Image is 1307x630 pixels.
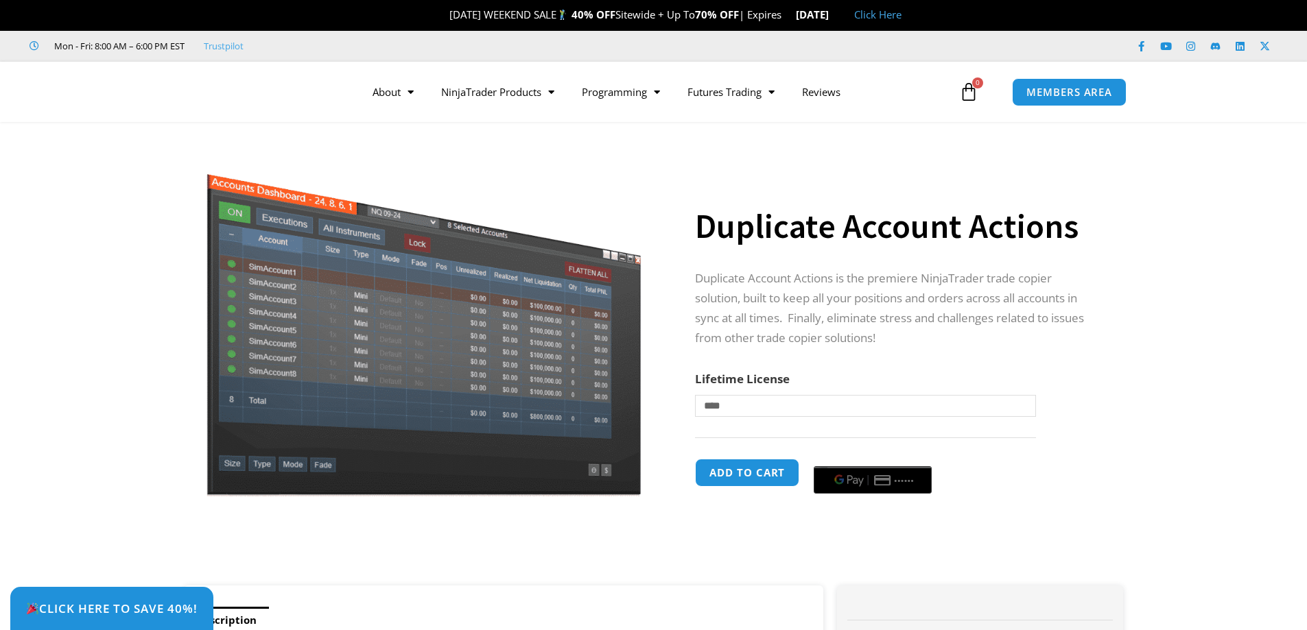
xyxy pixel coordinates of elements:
img: 🏭 [829,10,840,20]
span: Mon - Fri: 8:00 AM – 6:00 PM EST [51,38,185,54]
img: 🏌️‍♂️ [557,10,567,20]
iframe: Secure payment input frame [811,457,934,458]
a: Programming [568,76,674,108]
button: Add to cart [695,459,799,487]
span: Click Here to save 40%! [26,603,198,614]
h1: Duplicate Account Actions [695,202,1096,250]
img: 🎉 [438,10,449,20]
a: NinjaTrader Products [427,76,568,108]
button: Buy with GPay [814,466,932,494]
img: ⌛ [782,10,792,20]
span: 0 [972,77,983,88]
img: Screenshot 2024-08-26 15414455555 [203,146,644,496]
img: 🎉 [27,603,38,614]
strong: [DATE] [796,8,840,21]
span: MEMBERS AREA [1026,87,1112,97]
strong: 40% OFF [572,8,615,21]
a: 🎉Click Here to save 40%! [10,587,213,630]
label: Lifetime License [695,371,790,387]
strong: 70% OFF [695,8,739,21]
a: Trustpilot [204,38,244,54]
span: [DATE] WEEKEND SALE Sitewide + Up To | Expires [435,8,795,21]
a: About [359,76,427,108]
a: 0 [939,72,999,112]
a: Futures Trading [674,76,788,108]
a: Reviews [788,76,854,108]
a: Clear options [695,424,716,433]
text: •••••• [895,476,916,485]
img: LogoAI | Affordable Indicators – NinjaTrader [162,67,309,117]
a: Click Here [854,8,902,21]
a: MEMBERS AREA [1012,78,1127,106]
p: Duplicate Account Actions is the premiere NinjaTrader trade copier solution, built to keep all yo... [695,269,1096,348]
nav: Menu [359,76,956,108]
